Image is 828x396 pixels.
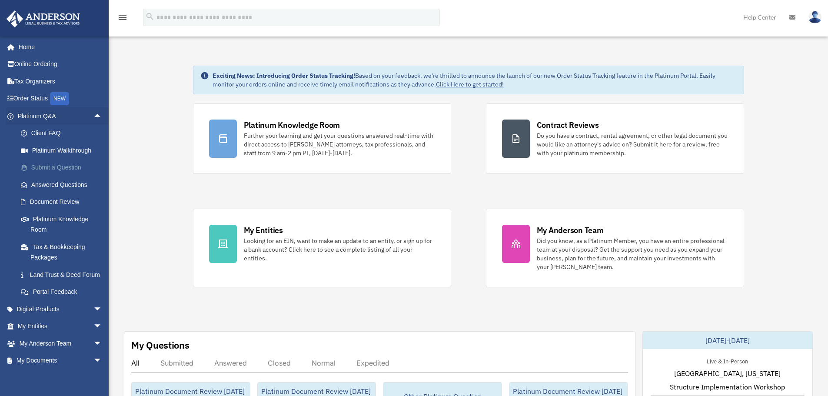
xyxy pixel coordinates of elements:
a: Click Here to get started! [436,80,504,88]
span: arrow_drop_up [93,107,111,125]
a: Online Ordering [6,56,115,73]
a: Contract Reviews Do you have a contract, rental agreement, or other legal document you would like... [486,103,744,174]
div: Do you have a contract, rental agreement, or other legal document you would like an attorney's ad... [537,131,728,157]
i: menu [117,12,128,23]
a: Platinum Walkthrough [12,142,115,159]
div: Further your learning and get your questions answered real-time with direct access to [PERSON_NAM... [244,131,435,157]
div: Live & In-Person [700,356,755,365]
div: Normal [312,359,336,367]
div: My Entities [244,225,283,236]
a: Digital Productsarrow_drop_down [6,300,115,318]
div: My Anderson Team [537,225,604,236]
div: [DATE]-[DATE] [643,332,812,349]
a: Platinum Q&Aarrow_drop_up [6,107,115,125]
div: Based on your feedback, we're thrilled to announce the launch of our new Order Status Tracking fe... [213,71,737,89]
img: User Pic [808,11,821,23]
i: search [145,12,155,21]
div: Submitted [160,359,193,367]
span: [GEOGRAPHIC_DATA], [US_STATE] [674,368,781,379]
span: arrow_drop_down [93,318,111,336]
a: Tax & Bookkeeping Packages [12,238,115,266]
a: Platinum Knowledge Room [12,210,115,238]
div: Answered [214,359,247,367]
a: Client FAQ [12,125,115,142]
strong: Exciting News: Introducing Order Status Tracking! [213,72,355,80]
a: Document Review [12,193,115,211]
div: Closed [268,359,291,367]
div: NEW [50,92,69,105]
div: Did you know, as a Platinum Member, you have an entire professional team at your disposal? Get th... [537,236,728,271]
div: Expedited [356,359,389,367]
a: My Entities Looking for an EIN, want to make an update to an entity, or sign up for a bank accoun... [193,209,451,287]
span: arrow_drop_down [93,352,111,370]
a: My Anderson Teamarrow_drop_down [6,335,115,352]
a: Portal Feedback [12,283,115,301]
img: Anderson Advisors Platinum Portal [4,10,83,27]
div: All [131,359,140,367]
div: Platinum Knowledge Room [244,120,340,130]
a: Tax Organizers [6,73,115,90]
a: My Documentsarrow_drop_down [6,352,115,369]
a: My Anderson Team Did you know, as a Platinum Member, you have an entire professional team at your... [486,209,744,287]
span: arrow_drop_down [93,335,111,353]
span: Structure Implementation Workshop [670,382,785,392]
a: Submit a Question [12,159,115,176]
a: My Entitiesarrow_drop_down [6,318,115,335]
a: Land Trust & Deed Forum [12,266,115,283]
a: Answered Questions [12,176,115,193]
div: Looking for an EIN, want to make an update to an entity, or sign up for a bank account? Click her... [244,236,435,263]
div: Contract Reviews [537,120,599,130]
span: arrow_drop_down [93,300,111,318]
div: My Questions [131,339,190,352]
a: Platinum Knowledge Room Further your learning and get your questions answered real-time with dire... [193,103,451,174]
a: menu [117,15,128,23]
a: Order StatusNEW [6,90,115,108]
a: Home [6,38,111,56]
